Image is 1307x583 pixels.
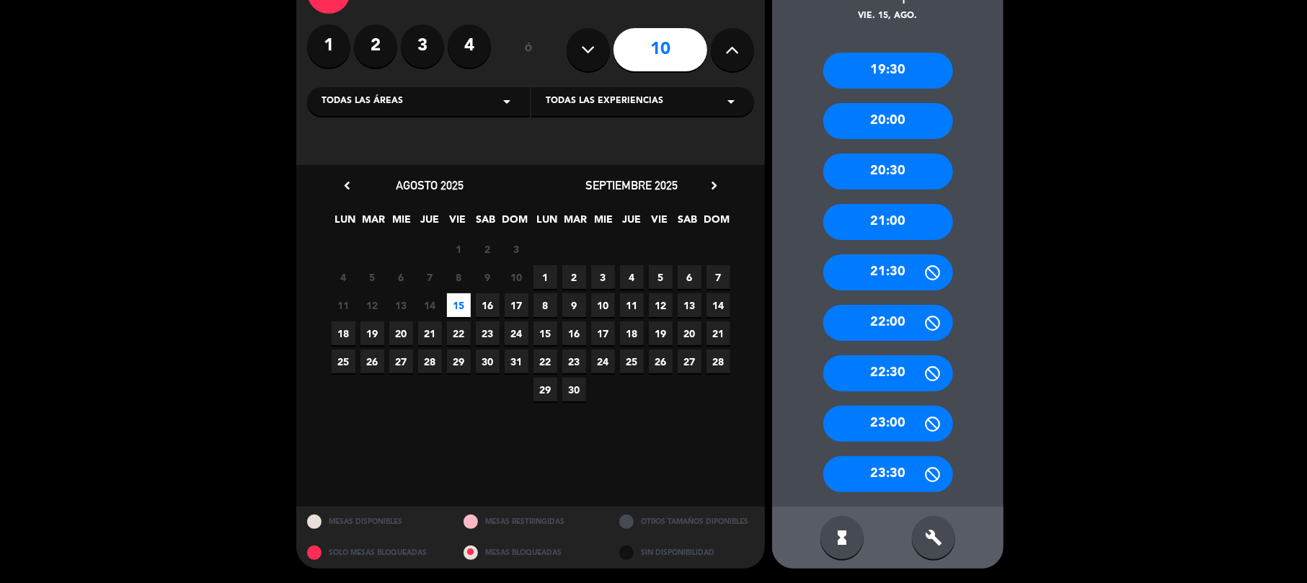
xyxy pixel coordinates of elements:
span: 18 [620,321,644,345]
span: SAB [676,211,700,235]
span: 15 [533,321,557,345]
span: agosto 2025 [396,178,464,192]
span: 22 [447,321,471,345]
span: 10 [505,265,528,289]
div: OTROS TAMAÑOS DIPONIBLES [608,507,765,538]
span: 6 [678,265,701,289]
span: 28 [706,350,730,373]
label: 1 [307,25,350,68]
span: MIE [390,211,414,235]
span: 15 [447,293,471,317]
span: MAR [362,211,386,235]
i: build [925,529,942,546]
span: 2 [562,265,586,289]
span: 3 [591,265,615,289]
label: 2 [354,25,397,68]
span: LUN [536,211,559,235]
span: 18 [332,321,355,345]
span: 19 [360,321,384,345]
div: 21:00 [823,204,953,240]
span: 4 [620,265,644,289]
span: DOM [502,211,526,235]
span: 16 [562,321,586,345]
span: 30 [476,350,500,373]
div: 23:00 [823,406,953,442]
span: JUE [620,211,644,235]
span: 14 [418,293,442,317]
span: 6 [389,265,413,289]
span: 13 [678,293,701,317]
label: 3 [401,25,444,68]
span: 20 [678,321,701,345]
span: SAB [474,211,498,235]
span: 9 [562,293,586,317]
i: chevron_left [340,178,355,193]
div: 20:30 [823,153,953,190]
span: 28 [418,350,442,373]
div: 19:30 [823,53,953,89]
i: arrow_drop_down [722,93,740,110]
span: VIE [446,211,470,235]
span: 24 [505,321,528,345]
span: MIE [592,211,616,235]
span: 8 [447,265,471,289]
span: 2 [476,237,500,261]
span: 22 [533,350,557,373]
span: 29 [533,378,557,401]
span: LUN [334,211,358,235]
i: chevron_right [706,178,722,193]
div: 22:00 [823,305,953,341]
span: 20 [389,321,413,345]
span: VIE [648,211,672,235]
i: hourglass_full [833,529,851,546]
span: 31 [505,350,528,373]
label: 4 [448,25,491,68]
span: 12 [360,293,384,317]
div: SIN DISPONIBILIDAD [608,538,765,569]
span: 8 [533,293,557,317]
span: 23 [562,350,586,373]
span: 13 [389,293,413,317]
span: Todas las áreas [322,94,403,109]
div: MESAS RESTRINGIDAS [453,507,609,538]
span: 19 [649,321,673,345]
div: vie. 15, ago. [772,9,1003,24]
span: 12 [649,293,673,317]
span: 21 [706,321,730,345]
div: MESAS BLOQUEADAS [453,538,609,569]
span: 4 [332,265,355,289]
span: 17 [591,321,615,345]
div: 21:30 [823,254,953,290]
span: 25 [620,350,644,373]
span: 5 [649,265,673,289]
span: septiembre 2025 [585,178,678,192]
div: MESAS DISPONIBLES [296,507,453,538]
span: 1 [447,237,471,261]
span: JUE [418,211,442,235]
span: 16 [476,293,500,317]
span: 30 [562,378,586,401]
span: MAR [564,211,588,235]
span: 5 [360,265,384,289]
span: DOM [704,211,728,235]
span: 26 [360,350,384,373]
div: 22:30 [823,355,953,391]
span: 7 [706,265,730,289]
span: 21 [418,321,442,345]
span: 25 [332,350,355,373]
span: Todas las experiencias [546,94,663,109]
span: 17 [505,293,528,317]
div: SOLO MESAS BLOQUEADAS [296,538,453,569]
span: 11 [620,293,644,317]
span: 23 [476,321,500,345]
span: 10 [591,293,615,317]
span: 3 [505,237,528,261]
div: 20:00 [823,103,953,139]
span: 14 [706,293,730,317]
div: ó [505,25,552,75]
span: 29 [447,350,471,373]
span: 9 [476,265,500,289]
span: 1 [533,265,557,289]
span: 27 [389,350,413,373]
span: 27 [678,350,701,373]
